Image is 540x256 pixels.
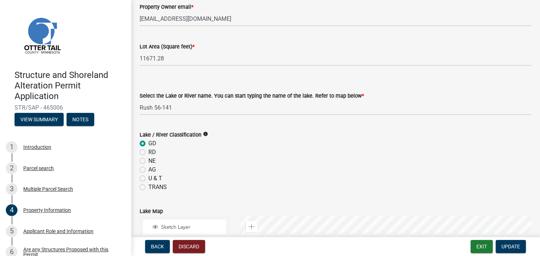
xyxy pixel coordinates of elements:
[6,225,17,237] div: 5
[6,204,17,216] div: 4
[15,113,64,126] button: View Summary
[246,233,257,244] div: Zoom out
[6,141,17,153] div: 1
[501,244,520,249] span: Update
[23,229,93,234] div: Applicant Role and Information
[148,148,156,157] label: RD
[246,221,257,233] div: Zoom in
[496,240,526,253] button: Update
[67,113,94,126] button: Notes
[203,131,208,137] i: info
[15,117,64,123] wm-modal-confirm: Summary
[145,240,170,253] button: Back
[151,224,224,231] div: Sketch Layer
[151,244,164,249] span: Back
[471,240,493,253] button: Exit
[143,220,226,236] li: Sketch Layer
[148,139,156,148] label: GD
[148,165,156,174] label: AG
[15,104,116,111] span: STR/SAP - 465006
[23,208,71,213] div: Property Information
[23,166,54,171] div: Parcel search
[159,224,224,231] span: Sketch Layer
[67,117,94,123] wm-modal-confirm: Notes
[15,70,125,101] h4: Structure and Shoreland Alteration Permit Application
[15,8,69,62] img: Otter Tail County, Minnesota
[23,186,73,192] div: Multiple Parcel Search
[140,94,364,99] label: Select the Lake or River name. You can start typing the name of the lake. Refer to map below
[148,183,167,192] label: TRANS
[148,157,156,165] label: NE
[140,133,201,138] label: Lake / River Classification
[6,183,17,195] div: 3
[140,209,163,214] label: Lake Map
[6,162,17,174] div: 2
[173,240,205,253] button: Discard
[23,145,51,150] div: Introduction
[140,44,195,50] label: Lot Area (Square feet)
[140,5,193,10] label: Property Owner email
[148,174,162,183] label: U & T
